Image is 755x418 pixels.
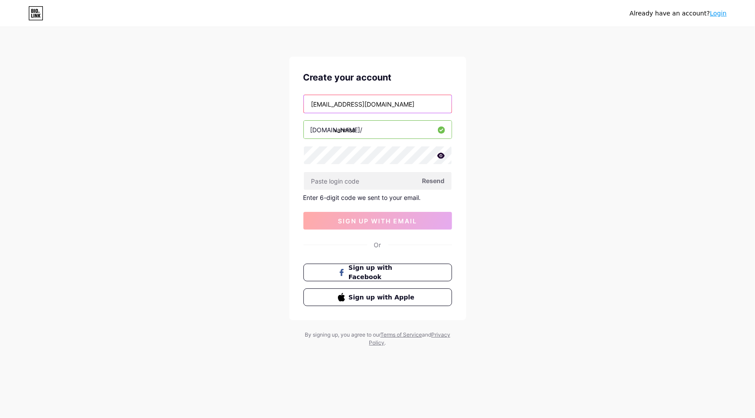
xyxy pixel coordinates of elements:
div: Enter 6-digit code we sent to your email. [303,194,452,201]
span: sign up with email [338,217,417,225]
div: By signing up, you agree to our and . [303,331,453,347]
input: Paste login code [304,172,452,190]
input: username [304,121,452,138]
button: Sign up with Apple [303,288,452,306]
button: Sign up with Facebook [303,264,452,281]
div: Create your account [303,71,452,84]
input: Email [304,95,452,113]
span: Resend [422,176,445,185]
span: Sign up with Facebook [349,263,417,282]
button: sign up with email [303,212,452,230]
span: Sign up with Apple [349,293,417,302]
div: Or [374,240,381,249]
a: Login [710,10,727,17]
div: [DOMAIN_NAME]/ [310,125,363,134]
a: Terms of Service [380,331,422,338]
div: Already have an account? [630,9,727,18]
